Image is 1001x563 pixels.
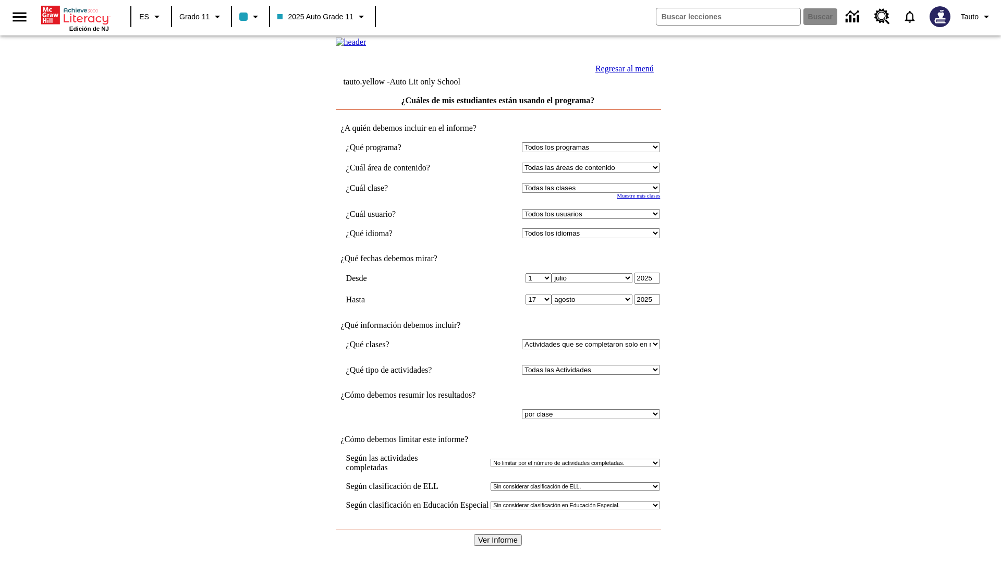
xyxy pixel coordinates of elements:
[344,77,534,87] td: tauto.yellow -
[336,390,661,400] td: ¿Cómo debemos resumir los resultados?
[336,38,367,47] img: header
[346,500,489,510] td: Según clasificación en Educación Especial
[139,11,149,22] span: ES
[346,163,430,172] nobr: ¿Cuál área de contenido?
[930,6,950,27] img: Avatar
[235,7,266,26] button: El color de la clase es azul claro. Cambiar el color de la clase.
[346,339,464,349] td: ¿Qué clases?
[401,96,595,105] a: ¿Cuáles de mis estudiantes están usando el programa?
[135,7,168,26] button: Lenguaje: ES, Selecciona un idioma
[4,2,35,32] button: Abrir el menú lateral
[179,11,210,22] span: Grado 11
[346,209,464,219] td: ¿Cuál usuario?
[273,7,371,26] button: Clase: 2025 Auto Grade 11, Selecciona una clase
[389,77,460,86] nobr: Auto Lit only School
[617,193,660,199] a: Muestre más clases
[346,183,464,193] td: ¿Cuál clase?
[336,321,661,330] td: ¿Qué información debemos incluir?
[896,3,923,30] a: Notificaciones
[346,228,464,238] td: ¿Qué idioma?
[346,294,464,305] td: Hasta
[346,482,489,491] td: Según clasificación de ELL
[336,435,661,444] td: ¿Cómo debemos limitar este informe?
[957,7,997,26] button: Perfil/Configuración
[69,26,109,32] span: Edición de NJ
[346,273,464,284] td: Desde
[346,365,464,375] td: ¿Qué tipo de actividades?
[41,4,109,32] div: Portada
[868,3,896,31] a: Centro de recursos, Se abrirá en una pestaña nueva.
[336,254,661,263] td: ¿Qué fechas debemos mirar?
[336,124,661,133] td: ¿A quién debemos incluir en el informe?
[595,64,654,73] a: Regresar al menú
[175,7,228,26] button: Grado: Grado 11, Elige un grado
[923,3,957,30] button: Escoja un nuevo avatar
[277,11,353,22] span: 2025 Auto Grade 11
[839,3,868,31] a: Centro de información
[346,142,464,152] td: ¿Qué programa?
[346,454,489,472] td: Según las actividades completadas
[961,11,979,22] span: Tauto
[656,8,800,25] input: Buscar campo
[474,534,522,546] input: Ver Informe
